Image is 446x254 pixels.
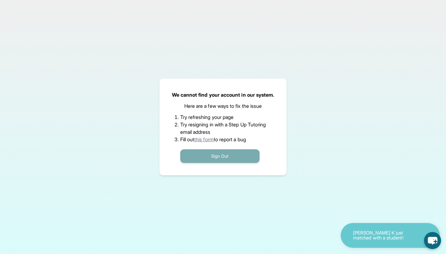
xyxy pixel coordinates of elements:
p: Here are a few ways to fix the issue [184,102,262,110]
li: Try refreshing your page [180,113,266,121]
a: this form [194,136,214,142]
li: Fill out to report a bug [180,136,266,143]
button: Sign Out [180,149,260,163]
p: [PERSON_NAME] K just matched with a student! [353,230,415,241]
li: Try resigning in with a Step Up Tutoring email address [180,121,266,136]
p: We cannot find your account in our system. [172,91,274,99]
a: Sign Out [180,153,260,159]
button: chat-button [424,232,441,249]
